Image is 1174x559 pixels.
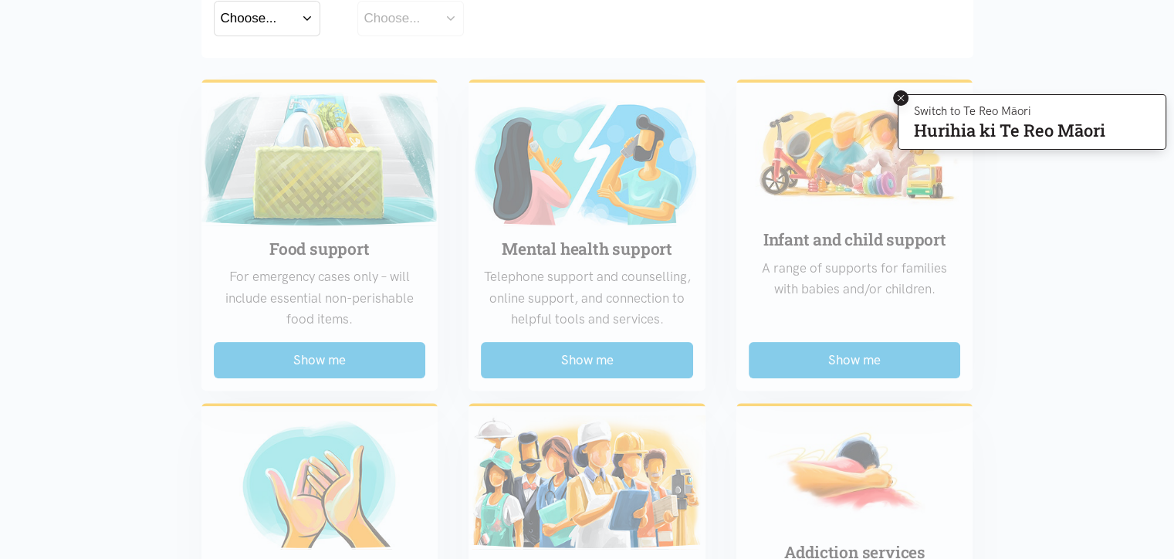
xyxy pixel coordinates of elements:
[214,1,320,36] button: Choose...
[357,1,464,36] button: Choose...
[914,124,1105,137] p: Hurihia ki Te Reo Māori
[364,8,421,29] div: Choose...
[221,8,277,29] div: Choose...
[914,107,1105,116] p: Switch to Te Reo Māori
